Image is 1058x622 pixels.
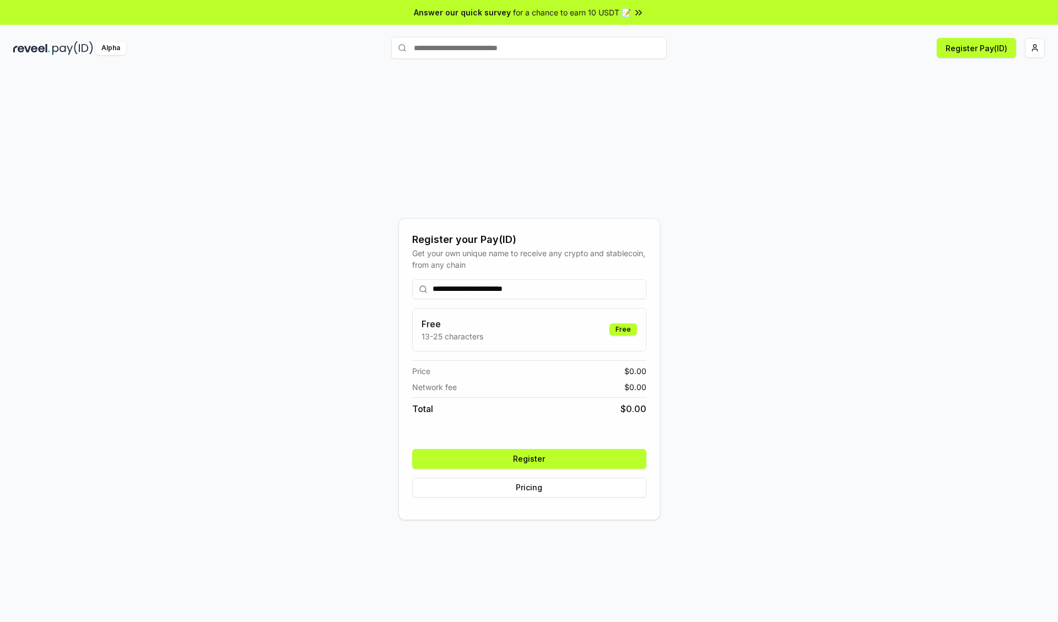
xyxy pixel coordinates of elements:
[412,232,646,247] div: Register your Pay(ID)
[412,449,646,469] button: Register
[52,41,93,55] img: pay_id
[422,317,483,331] h3: Free
[624,365,646,377] span: $ 0.00
[412,381,457,393] span: Network fee
[412,478,646,497] button: Pricing
[412,365,430,377] span: Price
[422,331,483,342] p: 13-25 characters
[414,7,511,18] span: Answer our quick survey
[937,38,1016,58] button: Register Pay(ID)
[95,41,126,55] div: Alpha
[13,41,50,55] img: reveel_dark
[412,402,433,415] span: Total
[412,247,646,271] div: Get your own unique name to receive any crypto and stablecoin, from any chain
[513,7,631,18] span: for a chance to earn 10 USDT 📝
[609,323,637,336] div: Free
[624,381,646,393] span: $ 0.00
[620,402,646,415] span: $ 0.00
